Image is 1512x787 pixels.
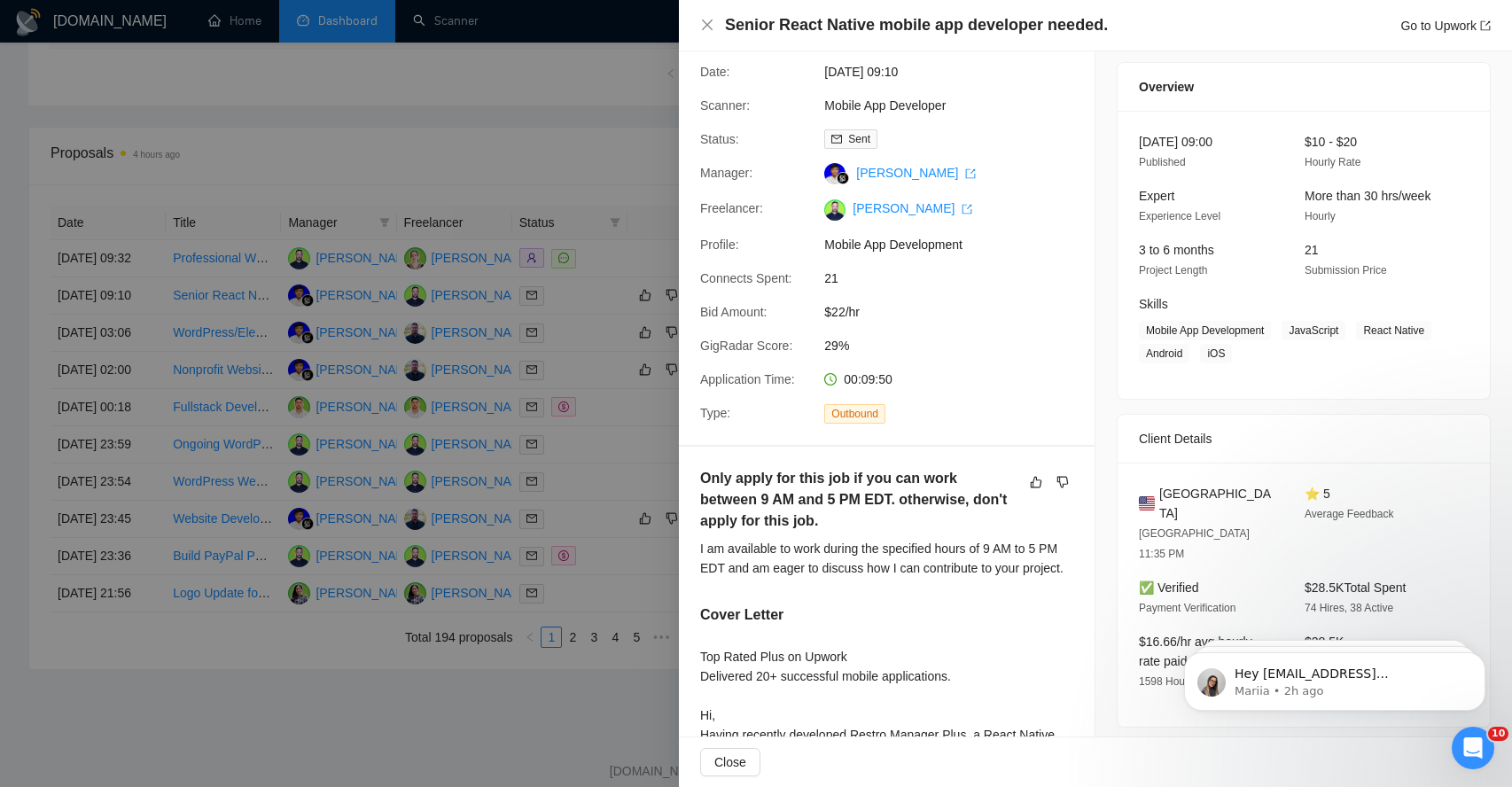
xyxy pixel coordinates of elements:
span: [DATE] 09:10 [824,62,1090,82]
div: I am available to work during the specified hours of 9 AM to 5 PM EDT and am eager to discuss how... [700,539,1073,578]
h4: Senior React Native mobile app developer needed. [725,14,1108,36]
iframe: Intercom live chat [1452,727,1494,769]
span: Application Time: [700,372,795,386]
span: Scanner: [700,98,750,113]
span: [GEOGRAPHIC_DATA] 11:35 PM [1139,527,1250,560]
span: close [700,18,714,32]
span: React Native [1356,321,1431,340]
span: More than 30 hrs/week [1305,189,1430,203]
h5: Cover Letter [700,604,783,626]
a: Mobile App Developer [824,98,946,113]
a: [PERSON_NAME] export [856,166,976,180]
span: ✅ Verified [1139,581,1199,595]
span: Outbound [824,404,885,424]
span: dislike [1056,475,1069,489]
span: Project Length [1139,264,1207,277]
span: Experience Level [1139,210,1220,222]
span: mail [831,134,842,144]
span: Bid Amount: [700,305,768,319]
span: Hourly [1305,210,1336,222]
span: export [962,204,972,214]
span: 21 [824,269,1090,288]
span: 3 to 6 months [1139,243,1214,257]
span: GigRadar Score: [700,339,792,353]
span: Sent [848,133,870,145]
span: Submission Price [1305,264,1387,277]
img: gigradar-bm.png [837,172,849,184]
span: $16.66/hr avg hourly rate paid [1139,635,1252,668]
iframe: Intercom notifications message [1157,615,1512,739]
span: export [1480,20,1491,31]
span: $10 - $20 [1305,135,1357,149]
span: clock-circle [824,373,837,386]
span: Connects Spent: [700,271,792,285]
span: Status: [700,132,739,146]
span: Mobile App Development [1139,321,1271,340]
span: Profile: [700,238,739,252]
span: Close [714,752,746,772]
span: Type: [700,406,730,420]
span: export [965,168,976,179]
button: Close [700,748,760,776]
span: Skills [1139,297,1168,311]
span: ⭐ 5 [1305,487,1330,501]
button: Close [700,18,714,33]
button: dislike [1052,471,1073,493]
span: [GEOGRAPHIC_DATA] [1159,484,1276,523]
span: Expert [1139,189,1174,203]
span: Published [1139,156,1186,168]
span: Overview [1139,77,1194,97]
span: 1598 Hours [1139,675,1194,688]
div: Client Details [1139,415,1469,463]
span: Hourly Rate [1305,156,1360,168]
span: 74 Hires, 38 Active [1305,602,1393,614]
span: Freelancer: [700,201,763,215]
img: c1_CvyS9CxCoSJC3mD3BH92RPhVJClFqPvkRQBDCSy2tztzXYjDvTSff_hzb3jbmjQ [824,199,846,221]
span: 00:09:50 [844,372,892,386]
a: [PERSON_NAME] export [853,201,972,215]
span: $28.5K Total Spent [1305,581,1406,595]
span: iOS [1200,344,1232,363]
span: [DATE] 09:00 [1139,135,1212,149]
span: $22/hr [824,302,1090,322]
span: 10 [1488,727,1508,741]
span: JavaScript [1282,321,1345,340]
span: Average Feedback [1305,508,1394,520]
h5: Only apply for this job if you can work between 9 AM and 5 PM EDT. otherwise, don't apply for thi... [700,468,1017,532]
span: 29% [824,336,1090,355]
span: Date: [700,65,729,79]
span: like [1030,475,1042,489]
span: Manager: [700,166,752,180]
span: Android [1139,344,1189,363]
button: like [1025,471,1047,493]
span: 21 [1305,243,1319,257]
span: Payment Verification [1139,602,1235,614]
img: 🇺🇸 [1139,494,1155,513]
a: Go to Upworkexport [1400,19,1491,33]
span: Mobile App Development [824,235,1090,254]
